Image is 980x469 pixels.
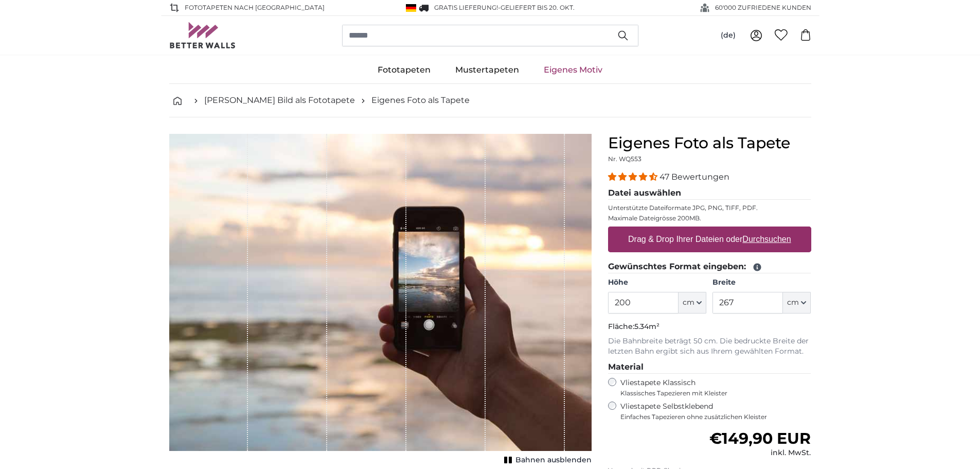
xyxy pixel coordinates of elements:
legend: Material [608,361,811,374]
span: 47 Bewertungen [660,172,729,182]
span: Nr. WQ553 [608,155,642,163]
span: Geliefert bis 20. Okt. [501,4,575,11]
img: Deutschland [406,4,416,12]
label: Vliestapete Selbstklebend [620,402,811,421]
span: cm [787,298,799,308]
legend: Gewünschtes Format eingeben: [608,260,811,273]
div: 1 of 1 [169,134,592,467]
img: Betterwalls [169,22,236,48]
span: Bahnen ausblenden [515,455,592,465]
nav: breadcrumbs [169,84,811,117]
p: Unterstützte Dateiformate JPG, PNG, TIFF, PDF. [608,204,811,212]
span: - [498,4,575,11]
h1: Eigenes Foto als Tapete [608,134,811,152]
span: 60'000 ZUFRIEDENE KUNDEN [715,3,811,12]
p: Maximale Dateigrösse 200MB. [608,214,811,222]
button: cm [679,292,706,314]
p: Fläche: [608,322,811,332]
a: Mustertapeten [443,57,531,83]
span: Einfaches Tapezieren ohne zusätzlichen Kleister [620,413,811,421]
a: Fototapeten [365,57,443,83]
span: Klassisches Tapezieren mit Kleister [620,389,803,397]
span: 4.38 stars [608,172,660,182]
label: Drag & Drop Ihrer Dateien oder [624,229,795,250]
a: Eigenes Foto als Tapete [371,94,470,107]
legend: Datei auswählen [608,187,811,200]
button: Bahnen ausblenden [501,453,592,467]
label: Vliestapete Klassisch [620,378,803,397]
span: cm [683,298,694,308]
a: [PERSON_NAME] Bild als Fototapete [204,94,355,107]
label: Breite [712,277,811,288]
button: (de) [712,26,744,45]
span: GRATIS Lieferung! [434,4,498,11]
span: Fototapeten nach [GEOGRAPHIC_DATA] [185,3,325,12]
button: cm [783,292,811,314]
p: Die Bahnbreite beträgt 50 cm. Die bedruckte Breite der letzten Bahn ergibt sich aus Ihrem gewählt... [608,336,811,357]
span: 5.34m² [634,322,660,331]
a: Eigenes Motiv [531,57,615,83]
label: Höhe [608,277,706,288]
div: inkl. MwSt. [709,448,811,458]
u: Durchsuchen [742,235,791,244]
span: €149,90 EUR [709,429,811,448]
